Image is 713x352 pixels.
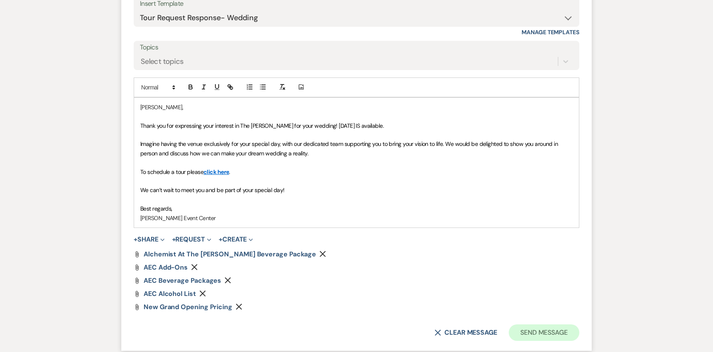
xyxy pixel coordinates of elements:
[140,42,573,54] label: Topics
[134,236,165,243] button: Share
[144,250,316,258] span: Alchemist at The [PERSON_NAME] Beverage Package
[172,236,176,243] span: +
[140,214,573,223] p: [PERSON_NAME] Event Center
[144,304,232,310] a: New Grand Opening Pricing
[172,236,211,243] button: Request
[509,324,579,341] button: Send Message
[219,236,222,243] span: +
[141,56,184,67] div: Select topics
[140,186,285,194] span: We can’t wait to meet you and be part of your special day!
[219,236,253,243] button: Create
[144,277,221,284] a: AEC Beverage Packages
[140,103,573,112] p: [PERSON_NAME],
[144,291,196,297] a: AEC Alcohol List
[144,251,316,258] a: Alchemist at The [PERSON_NAME] Beverage Package
[522,28,579,36] a: Manage Templates
[144,264,188,271] a: AEC Add-Ons
[144,303,232,311] span: New Grand Opening Pricing
[140,122,384,129] span: Thank you for expressing your interest in The [PERSON_NAME] for your wedding! [DATE] IS available.
[434,329,497,336] button: Clear message
[144,263,188,272] span: AEC Add-Ons
[134,236,137,243] span: +
[144,276,221,285] span: AEC Beverage Packages
[144,289,196,298] span: AEC Alcohol List
[140,140,560,157] span: Imagine having the venue exclusively for your special day, with our dedicated team supporting you...
[140,168,203,176] span: To schedule a tour please
[229,168,230,176] span: .
[140,205,172,212] span: Best regards,
[203,168,229,176] a: click here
